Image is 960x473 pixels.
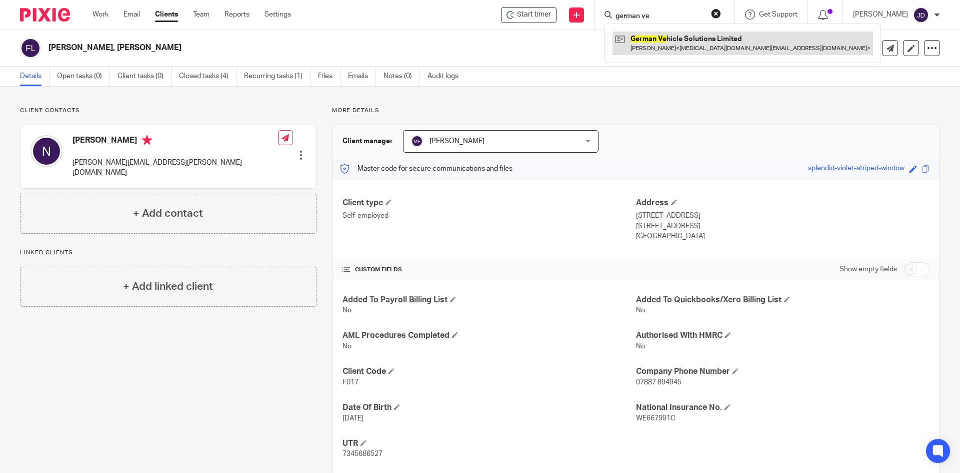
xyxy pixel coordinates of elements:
p: [GEOGRAPHIC_DATA] [636,231,929,241]
p: [STREET_ADDRESS] [636,211,929,221]
div: Farmer, Nicholas Lawrence [501,7,556,23]
a: Details [20,67,49,86]
a: Emails [348,67,376,86]
span: No [342,307,351,314]
span: 7345686527 [342,450,382,457]
p: [PERSON_NAME][EMAIL_ADDRESS][PERSON_NAME][DOMAIN_NAME] [72,158,278,178]
a: Work [92,10,108,20]
h4: UTR [342,438,636,449]
h4: + Add linked client [123,279,213,294]
span: No [636,343,645,350]
h4: Client type [342,198,636,208]
a: Files [318,67,340,86]
label: Show empty fields [839,264,897,274]
a: Clients [155,10,178,20]
a: Client tasks (0) [117,67,171,86]
h3: Client manager [342,136,393,146]
a: Reports [224,10,249,20]
span: No [636,307,645,314]
h4: Company Phone Number [636,366,929,377]
img: svg%3E [913,7,929,23]
a: Closed tasks (4) [179,67,236,86]
h4: Address [636,198,929,208]
p: [PERSON_NAME] [853,10,908,20]
h4: National Insurance No. [636,402,929,413]
a: Open tasks (0) [57,67,110,86]
span: Start timer [517,10,551,20]
a: Notes (0) [383,67,420,86]
img: Pixie [20,8,70,22]
h4: + Add contact [133,206,203,221]
a: Audit logs [427,67,466,86]
span: [PERSON_NAME] [429,138,484,145]
h4: Date Of Birth [342,402,636,413]
p: [STREET_ADDRESS] [636,221,929,231]
img: svg%3E [20,38,41,59]
span: [DATE] [342,415,363,422]
p: More details [332,107,940,115]
span: F017 [342,379,358,386]
img: svg%3E [30,135,62,167]
button: Clear [711,9,721,19]
h4: Added To Quickbooks/Xero Billing List [636,295,929,305]
h4: Added To Payroll Billing List [342,295,636,305]
span: 07887 894945 [636,379,681,386]
img: svg%3E [411,135,423,147]
p: Master code for secure communications and files [340,164,512,174]
input: Search [614,12,704,21]
p: Self-employed [342,211,636,221]
h2: [PERSON_NAME], [PERSON_NAME] [48,43,653,53]
p: Linked clients [20,249,316,257]
a: Email [123,10,140,20]
h4: AML Procedures Completed [342,330,636,341]
a: Recurring tasks (1) [244,67,310,86]
i: Primary [142,135,152,145]
div: splendid-violet-striped-window [808,163,904,175]
span: No [342,343,351,350]
span: WE667991C [636,415,675,422]
p: Client contacts [20,107,316,115]
a: Team [193,10,209,20]
span: Get Support [759,11,797,18]
h4: [PERSON_NAME] [72,135,278,148]
h4: Authorised With HMRC [636,330,929,341]
a: Settings [264,10,291,20]
h4: CUSTOM FIELDS [342,266,636,274]
h4: Client Code [342,366,636,377]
